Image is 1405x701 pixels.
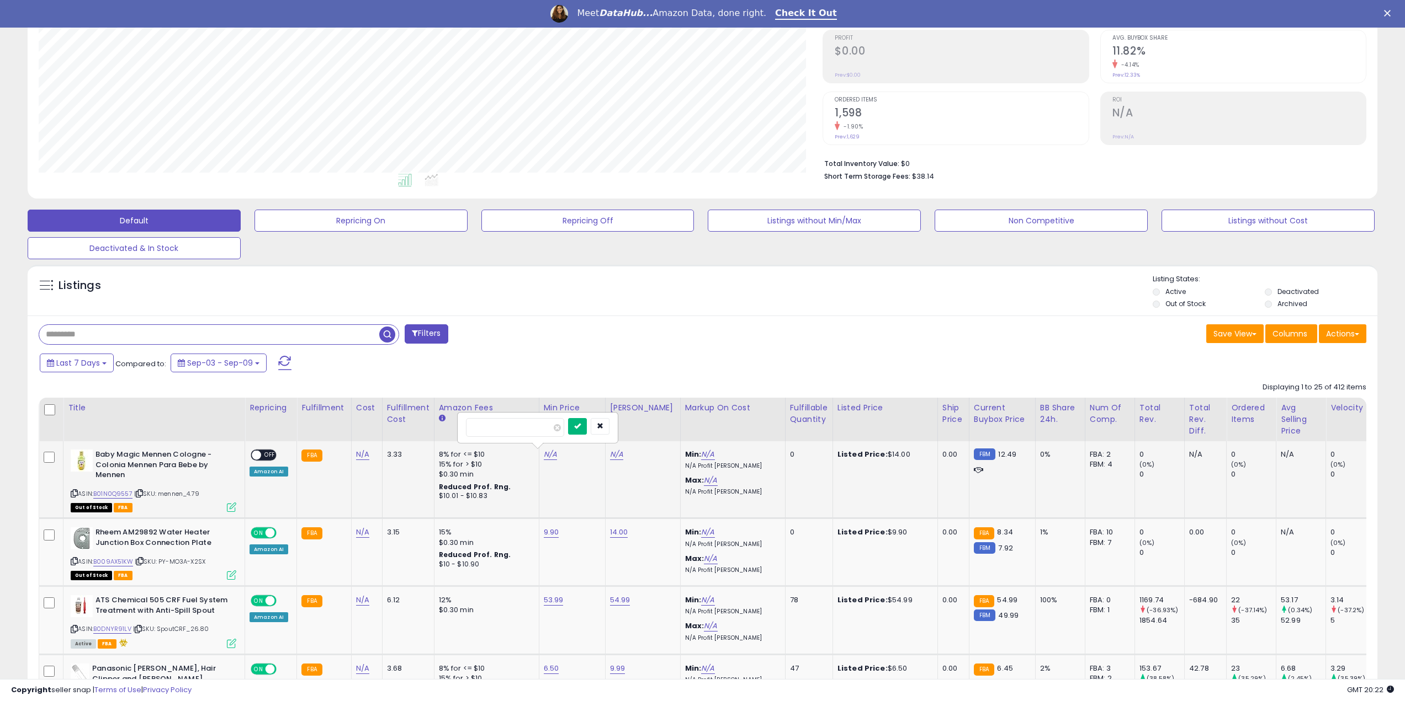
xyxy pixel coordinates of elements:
[544,527,559,538] a: 9.90
[1153,274,1377,285] p: Listing States:
[837,663,888,673] b: Listed Price:
[1319,324,1366,343] button: Actions
[685,488,777,496] p: N/A Profit [PERSON_NAME]
[837,595,929,605] div: $54.99
[1231,538,1247,547] small: (0%)
[250,467,288,477] div: Amazon AI
[387,663,426,673] div: 3.68
[1112,45,1366,60] h2: 11.82%
[356,595,369,606] a: N/A
[701,595,714,606] a: N/A
[439,450,531,459] div: 8% for <= $10
[1139,595,1184,605] div: 1169.74
[1040,402,1080,425] div: BB Share 24h.
[837,449,888,459] b: Listed Price:
[599,8,653,18] i: DataHub...
[439,663,531,673] div: 8% for <= $10
[1231,450,1276,459] div: 0
[1090,538,1126,548] div: FBM: 7
[1040,663,1077,673] div: 2%
[11,685,192,695] div: seller snap | |
[685,620,704,631] b: Max:
[301,663,322,676] small: FBA
[1330,663,1375,673] div: 3.29
[835,97,1088,103] span: Ordered Items
[837,663,929,673] div: $6.50
[610,595,630,606] a: 54.99
[942,595,961,605] div: 0.00
[133,624,209,633] span: | SKU: SpoutCRF_26.80
[1265,324,1317,343] button: Columns
[912,171,934,181] span: $38.14
[775,8,837,20] a: Check It Out
[1281,402,1321,437] div: Avg Selling Price
[997,663,1013,673] span: 6.45
[439,414,446,424] small: Amazon Fees.
[71,527,236,579] div: ASIN:
[942,402,964,425] div: Ship Price
[356,527,369,538] a: N/A
[1231,663,1276,673] div: 23
[544,449,557,460] a: N/A
[252,596,266,606] span: ON
[701,449,714,460] a: N/A
[1189,595,1218,605] div: -684.90
[685,449,702,459] b: Min:
[1189,663,1218,673] div: 42.78
[1189,527,1218,537] div: 0.00
[1139,402,1180,425] div: Total Rev.
[187,357,253,368] span: Sep-03 - Sep-09
[96,595,230,618] b: ATS Chemical 505 CRF Fuel System Treatment with Anti-Spill Spout
[93,489,132,499] a: B01N0Q9557
[704,475,717,486] a: N/A
[1040,527,1077,537] div: 1%
[143,684,192,695] a: Privacy Policy
[261,451,279,460] span: OFF
[1090,595,1126,605] div: FBA: 0
[114,503,132,512] span: FBA
[1273,328,1307,339] span: Columns
[116,639,128,646] i: hazardous material
[1384,10,1395,17] div: Close
[171,354,267,372] button: Sep-03 - Sep-09
[439,550,511,559] b: Reduced Prof. Rng.
[997,527,1013,537] span: 8.34
[701,663,714,674] a: N/A
[252,665,266,674] span: ON
[974,542,995,554] small: FBM
[942,450,961,459] div: 0.00
[1165,287,1186,296] label: Active
[252,528,266,538] span: ON
[837,450,929,459] div: $14.00
[835,35,1088,41] span: Profit
[998,610,1019,620] span: 49.99
[685,663,702,673] b: Min:
[685,634,777,642] p: N/A Profit [PERSON_NAME]
[1139,460,1155,469] small: (0%)
[685,462,777,470] p: N/A Profit [PERSON_NAME]
[1189,402,1222,437] div: Total Rev. Diff.
[71,639,96,649] span: All listings currently available for purchase on Amazon
[405,324,448,344] button: Filters
[1112,106,1366,121] h2: N/A
[1330,527,1375,537] div: 0
[115,358,166,369] span: Compared to:
[790,450,824,459] div: 0
[998,543,1013,553] span: 7.92
[1112,72,1140,78] small: Prev: 12.33%
[71,663,89,686] img: 21QHfIC9ocL._SL40_.jpg
[250,544,288,554] div: Amazon AI
[11,684,51,695] strong: Copyright
[301,527,322,539] small: FBA
[1263,382,1366,393] div: Displaying 1 to 25 of 412 items
[356,663,369,674] a: N/A
[835,133,860,140] small: Prev: 1,629
[974,402,1031,425] div: Current Buybox Price
[1330,538,1346,547] small: (0%)
[701,527,714,538] a: N/A
[790,402,828,425] div: Fulfillable Quantity
[40,354,114,372] button: Last 7 Days
[71,571,112,580] span: All listings that are currently out of stock and unavailable for purchase on Amazon
[1117,61,1139,69] small: -4.14%
[301,402,346,414] div: Fulfillment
